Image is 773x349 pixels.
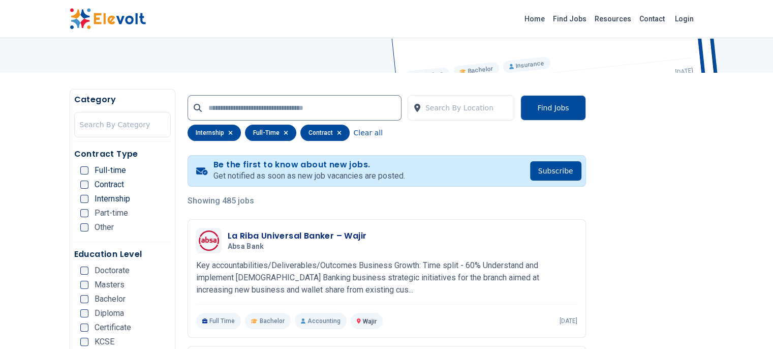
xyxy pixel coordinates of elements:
[80,181,88,189] input: Contract
[70,8,146,30] img: Elevolt
[354,125,383,141] button: Clear all
[300,125,350,141] div: contract
[363,318,377,325] span: Wajir
[80,324,88,332] input: Certificate
[635,11,669,27] a: Contact
[520,95,585,121] button: Find Jobs
[196,259,577,296] p: Key accountabilities/Deliverables/Outcomes Business Growth: Time split - 60% Understand and imple...
[80,209,88,217] input: Part-time
[560,317,577,325] p: [DATE]
[80,309,88,317] input: Diploma
[188,195,586,207] p: Showing 485 jobs
[80,195,88,203] input: Internship
[80,338,88,346] input: KCSE
[95,195,130,203] span: Internship
[95,209,128,217] span: Part-time
[95,223,114,231] span: Other
[722,300,773,349] iframe: Chat Widget
[80,295,88,303] input: Bachelor
[80,267,88,275] input: Doctorate
[95,324,131,332] span: Certificate
[295,313,347,329] p: Accounting
[196,313,241,329] p: Full Time
[228,242,264,251] span: Absa Bank
[95,295,126,303] span: Bachelor
[530,161,581,181] button: Subscribe
[80,166,88,174] input: Full-time
[549,11,591,27] a: Find Jobs
[213,170,405,182] p: Get notified as soon as new job vacancies are posted.
[228,230,367,242] h3: La Riba Universal Banker – Wajir
[591,11,635,27] a: Resources
[669,9,700,29] a: Login
[74,94,171,106] h5: Category
[80,223,88,231] input: Other
[95,181,124,189] span: Contract
[196,228,577,329] a: Absa BankLa Riba Universal Banker – WajirAbsa BankKey accountabilities/Deliverables/Outcomes Busi...
[95,338,114,346] span: KCSE
[199,230,219,251] img: Absa Bank
[74,248,171,260] h5: Education Level
[95,309,124,317] span: Diploma
[95,281,125,289] span: Masters
[95,166,126,174] span: Full-time
[213,160,405,170] h4: Be the first to know about new jobs.
[520,11,549,27] a: Home
[95,267,130,275] span: Doctorate
[80,281,88,289] input: Masters
[188,125,241,141] div: internship
[260,317,285,325] span: Bachelor
[74,148,171,160] h5: Contract Type
[245,125,296,141] div: full-time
